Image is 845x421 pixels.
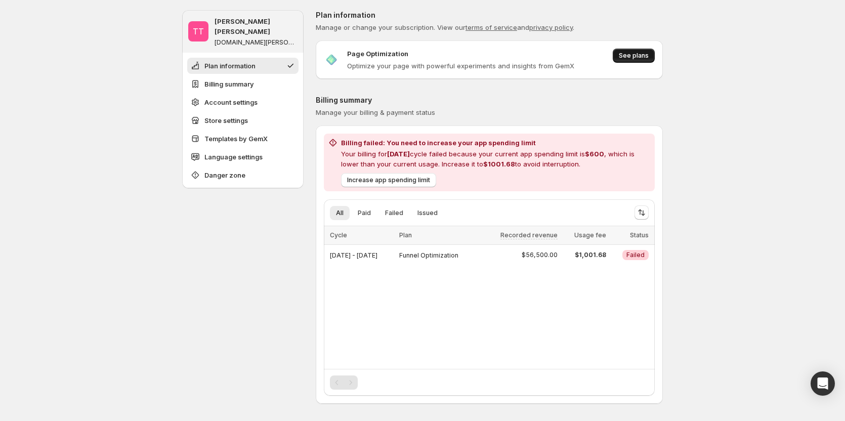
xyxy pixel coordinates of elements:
[613,49,655,63] button: See plans
[564,251,606,259] span: $1,001.68
[204,170,245,180] span: Danger zone
[585,150,604,158] span: $600
[341,149,651,169] p: Your billing for cycle failed because your current app spending limit is , which is lower than yo...
[619,52,649,60] span: See plans
[347,176,430,184] span: Increase app spending limit
[387,150,410,158] span: [DATE]
[187,112,299,129] button: Store settings
[330,251,377,259] span: [DATE] - [DATE]
[204,79,254,89] span: Billing summary
[626,251,645,259] span: Failed
[385,209,403,217] span: Failed
[417,209,438,217] span: Issued
[204,97,258,107] span: Account settings
[187,76,299,92] button: Billing summary
[529,23,573,31] a: privacy policy
[215,38,298,47] p: [DOMAIN_NAME][PERSON_NAME]
[811,371,835,396] div: Open Intercom Messenger
[187,167,299,183] button: Danger zone
[399,231,412,239] span: Plan
[187,149,299,165] button: Language settings
[215,16,298,36] p: [PERSON_NAME] [PERSON_NAME]
[204,152,263,162] span: Language settings
[187,131,299,147] button: Templates by GemX
[635,205,649,220] button: Sort the results
[316,23,574,31] span: Manage or change your subscription. View our and .
[341,138,651,148] h2: Billing failed: You need to increase your app spending limit
[500,231,558,239] span: Recorded revenue
[347,49,408,59] p: Page Optimization
[316,10,663,20] p: Plan information
[522,251,558,259] span: $56,500.00
[316,108,435,116] span: Manage your billing & payment status
[324,52,339,67] img: Page Optimization
[187,58,299,74] button: Plan information
[574,231,606,239] span: Usage fee
[336,209,344,217] span: All
[204,115,248,125] span: Store settings
[188,21,208,41] span: Tanya Tanya
[316,95,663,105] p: Billing summary
[466,23,517,31] a: terms of service
[330,375,358,390] nav: Pagination
[204,134,268,144] span: Templates by GemX
[193,26,204,36] text: TT
[330,231,347,239] span: Cycle
[347,61,574,71] p: Optimize your page with powerful experiments and insights from GemX
[358,209,371,217] span: Paid
[341,173,436,187] button: Increase app spending limit
[204,61,256,71] span: Plan information
[630,231,649,239] span: Status
[399,251,458,259] span: Funnel Optimization
[187,94,299,110] button: Account settings
[483,160,515,168] span: $1001.68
